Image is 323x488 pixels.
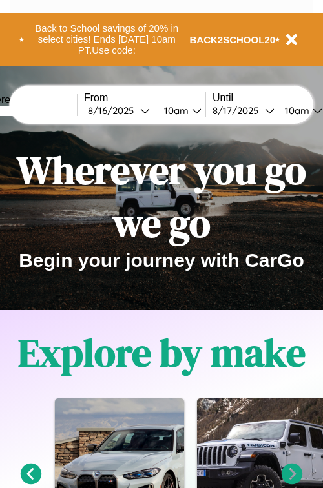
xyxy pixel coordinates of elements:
button: 10am [154,104,205,117]
div: 8 / 17 / 2025 [213,104,265,117]
button: 8/16/2025 [84,104,154,117]
div: 10am [158,104,192,117]
label: From [84,92,205,104]
h1: Explore by make [18,326,306,379]
div: 10am [278,104,313,117]
b: BACK2SCHOOL20 [190,34,276,45]
button: Back to School savings of 20% in select cities! Ends [DATE] 10am PT.Use code: [24,19,190,59]
div: 8 / 16 / 2025 [88,104,140,117]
